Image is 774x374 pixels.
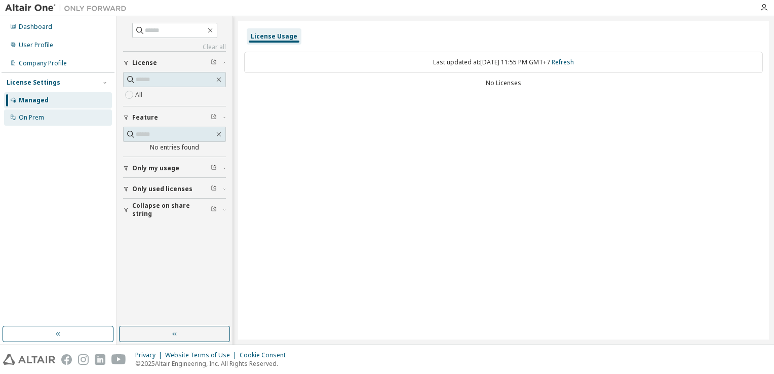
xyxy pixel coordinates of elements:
span: Clear filter [211,206,217,214]
button: Only my usage [123,157,226,179]
img: facebook.svg [61,354,72,365]
div: Cookie Consent [240,351,292,359]
div: Company Profile [19,59,67,67]
div: License Usage [251,32,297,41]
button: Feature [123,106,226,129]
div: No entries found [123,143,226,152]
img: instagram.svg [78,354,89,365]
img: linkedin.svg [95,354,105,365]
span: Collapse on share string [132,202,211,218]
div: Website Terms of Use [165,351,240,359]
div: Privacy [135,351,165,359]
span: License [132,59,157,67]
span: Clear filter [211,59,217,67]
a: Clear all [123,43,226,51]
span: Clear filter [211,164,217,172]
span: Feature [132,114,158,122]
div: User Profile [19,41,53,49]
p: © 2025 Altair Engineering, Inc. All Rights Reserved. [135,359,292,368]
span: Only used licenses [132,185,192,193]
img: altair_logo.svg [3,354,55,365]
span: Clear filter [211,114,217,122]
button: License [123,52,226,74]
div: Managed [19,96,49,104]
button: Collapse on share string [123,199,226,221]
span: Only my usage [132,164,179,172]
a: Refresh [552,58,574,66]
img: Altair One [5,3,132,13]
div: License Settings [7,79,60,87]
div: Dashboard [19,23,52,31]
div: No Licenses [244,79,763,87]
img: youtube.svg [111,354,126,365]
button: Only used licenses [123,178,226,200]
div: Last updated at: [DATE] 11:55 PM GMT+7 [244,52,763,73]
span: Clear filter [211,185,217,193]
div: On Prem [19,114,44,122]
label: All [135,89,144,101]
